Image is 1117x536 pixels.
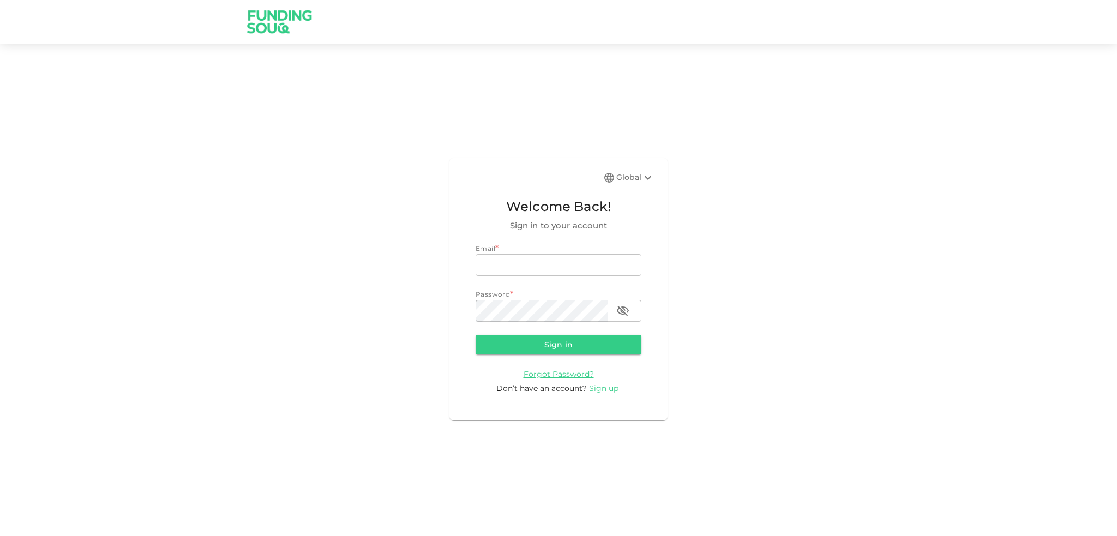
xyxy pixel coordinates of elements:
[476,219,641,232] span: Sign in to your account
[589,383,618,393] span: Sign up
[476,196,641,217] span: Welcome Back!
[476,290,510,298] span: Password
[524,369,594,379] a: Forgot Password?
[476,300,608,322] input: password
[616,171,654,184] div: Global
[476,254,641,276] input: email
[476,335,641,354] button: Sign in
[496,383,587,393] span: Don’t have an account?
[476,244,495,252] span: Email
